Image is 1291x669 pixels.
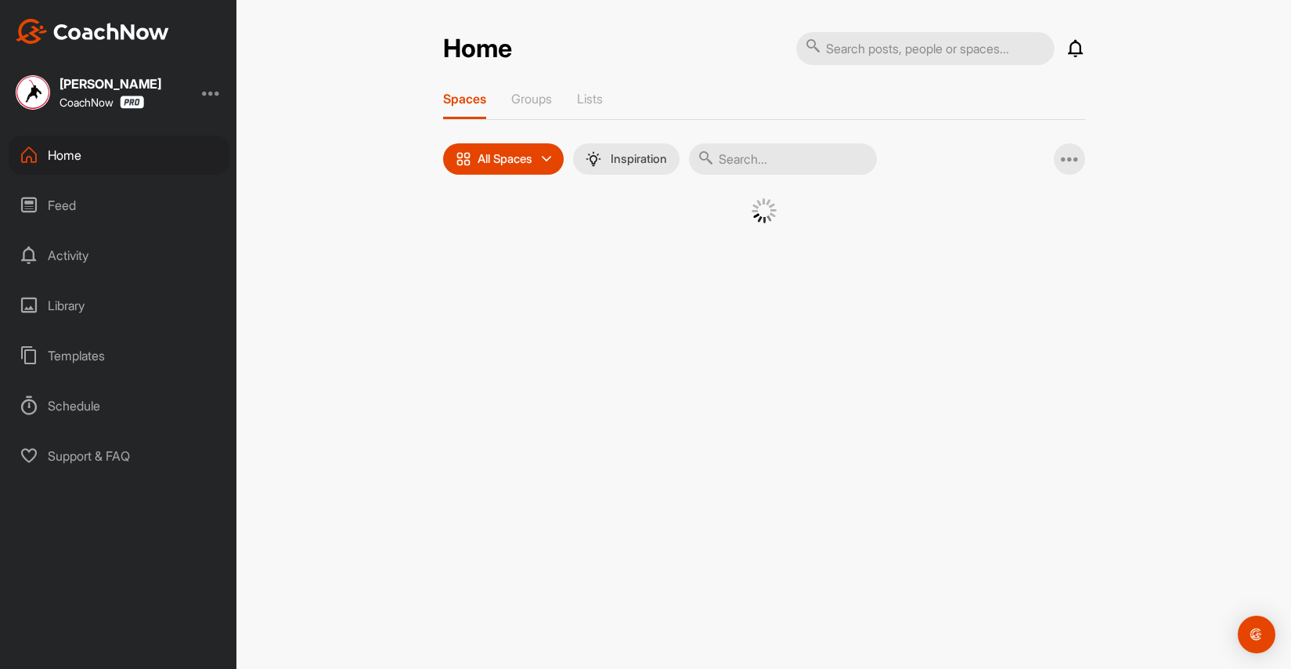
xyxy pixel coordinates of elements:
[443,34,512,64] h2: Home
[478,153,532,165] p: All Spaces
[9,336,229,375] div: Templates
[689,143,877,175] input: Search...
[60,78,161,90] div: [PERSON_NAME]
[120,96,144,109] img: CoachNow Pro
[456,151,471,167] img: icon
[9,286,229,325] div: Library
[9,386,229,425] div: Schedule
[752,198,777,223] img: G6gVgL6ErOh57ABN0eRmCEwV0I4iEi4d8EwaPGI0tHgoAbU4EAHFLEQAh+QQFCgALACwIAA4AGAASAAAEbHDJSesaOCdk+8xg...
[796,32,1055,65] input: Search posts, people or spaces...
[60,96,144,109] div: CoachNow
[9,436,229,476] div: Support & FAQ
[1238,616,1275,653] div: Open Intercom Messenger
[577,91,603,107] p: Lists
[9,236,229,275] div: Activity
[611,153,667,165] p: Inspiration
[16,19,169,44] img: CoachNow
[16,75,50,110] img: square_33e120203ab4b9b1c41c7c05662899d3.jpg
[9,136,229,175] div: Home
[443,91,486,107] p: Spaces
[586,151,601,167] img: menuIcon
[9,186,229,225] div: Feed
[511,91,552,107] p: Groups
